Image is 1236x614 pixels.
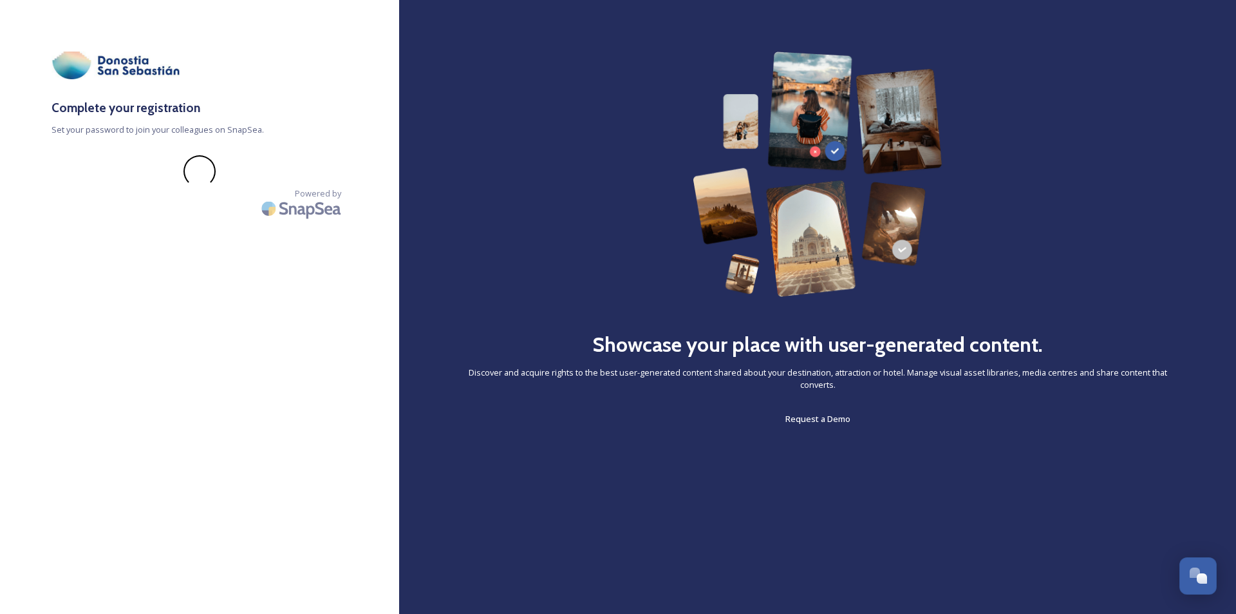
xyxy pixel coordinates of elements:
span: Set your password to join your colleagues on SnapSea. [51,124,348,136]
a: Request a Demo [785,411,850,427]
h3: Complete your registration [51,99,348,117]
span: Powered by [295,187,341,200]
button: Open Chat [1179,557,1217,595]
img: download.jpeg [51,52,180,79]
span: Discover and acquire rights to the best user-generated content shared about your destination, att... [451,367,1184,391]
span: Request a Demo [785,413,850,425]
img: SnapSea Logo [257,193,348,224]
img: 63b42ca75bacad526042e722_Group%20154-p-800.png [693,52,943,297]
h2: Showcase your place with user-generated content. [592,329,1043,360]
